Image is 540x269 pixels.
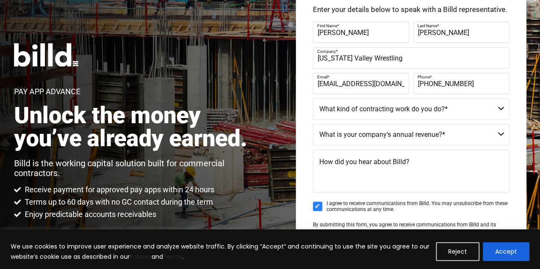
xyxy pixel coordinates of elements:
[327,200,509,213] span: I agree to receive communications from Billd. You may unsubscribe from these communications at an...
[11,241,429,262] p: We use cookies to improve user experience and analyze website traffic. By clicking “Accept” and c...
[417,75,430,79] span: Phone
[483,242,529,261] button: Accept
[313,222,496,234] span: By submitting this form, you agree to receive communications from Billd and its representatives, ...
[23,185,214,195] span: Receive payment for approved pay apps within 24 hours
[317,49,336,54] span: Company
[319,158,409,166] span: How did you hear about Billd?
[14,88,80,95] h1: Pay App Advance
[317,23,337,28] span: First Name
[313,202,322,211] input: I agree to receive communications from Billd. You may unsubscribe from these communications at an...
[14,159,256,178] p: Billd is the working capital solution built for commercial contractors.
[317,75,327,79] span: Email
[23,197,213,207] span: Terms up to 60 days with no GC contact during the term
[23,209,156,220] span: Enjoy predictable accounts receivables
[436,242,479,261] button: Reject
[417,23,437,28] span: Last Name
[14,104,256,150] h2: Unlock the money you’ve already earned.
[313,6,509,13] p: Enter your details below to speak with a Billd representative.
[130,252,152,261] a: Policies
[163,252,182,261] a: Terms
